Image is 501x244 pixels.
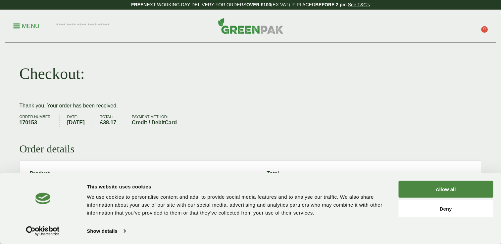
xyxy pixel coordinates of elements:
a: See T&C's [348,2,370,7]
strong: Credit / DebitCard [132,119,177,127]
th: Product [26,167,262,181]
li: Payment method: [132,115,184,127]
strong: [DATE] [67,119,84,127]
a: Menu [13,22,39,29]
img: GreenPak Supplies [218,18,283,34]
h1: Checkout: [20,64,85,83]
div: This website uses cookies [87,183,383,190]
strong: OVER £100 [246,2,271,7]
div: We use cookies to personalise content and ads, to provide social media features and to analyse ou... [87,193,383,217]
li: Order number: [20,115,60,127]
h2: Order details [20,142,482,155]
strong: FREE [131,2,143,7]
p: Thank you. Your order has been received. [20,102,482,110]
a: Show details [87,226,125,236]
button: Allow all [398,181,493,198]
span: 0 [481,26,488,33]
a: Usercentrics Cookiebot - opens in a new window [14,226,72,236]
img: logo [35,193,50,204]
p: Menu [13,22,39,30]
th: Total [263,167,476,181]
strong: BEFORE 2 pm [315,2,347,7]
button: Deny [398,200,493,217]
span: £ [100,120,103,125]
li: Date: [67,115,92,127]
li: Total: [100,115,124,127]
strong: 170153 [20,119,52,127]
bdi: 38.17 [100,120,116,125]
